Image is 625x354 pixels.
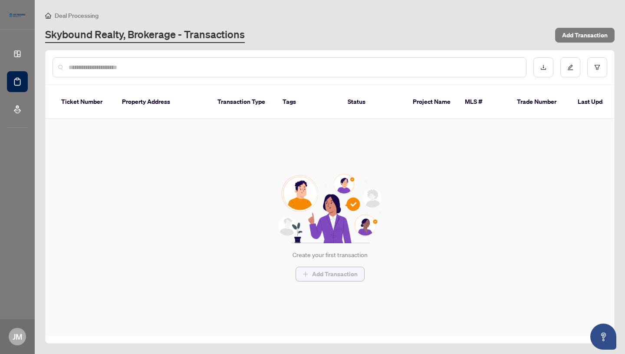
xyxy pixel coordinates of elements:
[54,85,115,119] th: Ticket Number
[587,57,607,77] button: filter
[341,85,406,119] th: Status
[406,85,458,119] th: Project Name
[55,12,99,20] span: Deal Processing
[567,64,573,70] span: edit
[276,85,341,119] th: Tags
[312,267,358,281] span: Add Transaction
[555,28,615,43] button: Add Transaction
[45,27,245,43] a: Skybound Realty, Brokerage - Transactions
[510,85,571,119] th: Trade Number
[296,267,365,281] button: Add Transaction
[211,85,276,119] th: Transaction Type
[594,64,600,70] span: filter
[293,250,368,260] div: Create your first transaction
[540,64,546,70] span: download
[45,13,51,19] span: home
[303,271,309,277] span: plus
[562,28,608,42] span: Add Transaction
[533,57,553,77] button: download
[7,11,28,20] img: logo
[274,174,386,243] img: Null State Icon
[590,324,616,350] button: Open asap
[560,57,580,77] button: edit
[115,85,211,119] th: Property Address
[458,85,510,119] th: MLS #
[13,331,22,343] span: JM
